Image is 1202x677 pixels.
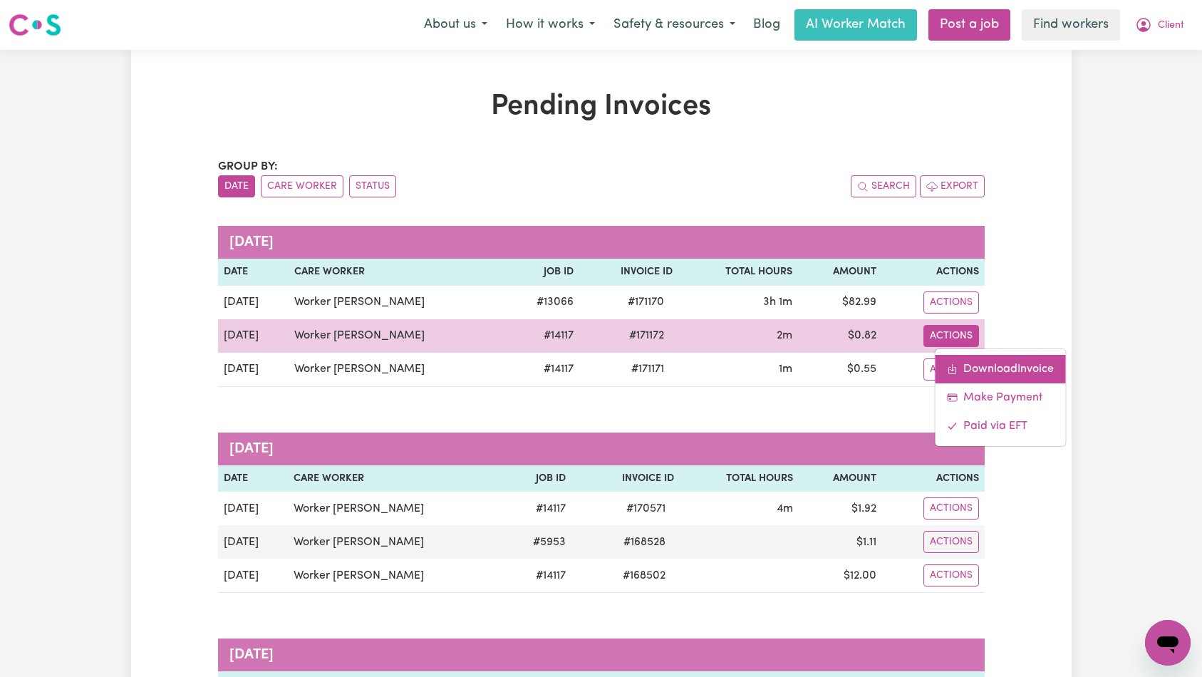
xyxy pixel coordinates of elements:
span: # 171170 [619,294,673,311]
td: Worker [PERSON_NAME] [289,319,505,353]
th: Job ID [505,259,579,286]
span: 4 minutes [777,503,793,515]
span: 1 minute [779,363,792,375]
td: # 14117 [505,319,579,353]
span: 3 hours 1 minute [763,296,792,308]
button: How it works [497,10,604,40]
h1: Pending Invoices [218,90,985,124]
a: AI Worker Match [794,9,917,41]
span: # 168528 [615,534,674,551]
th: Job ID [504,465,571,492]
td: $ 1.11 [799,525,882,559]
td: [DATE] [218,286,289,319]
button: My Account [1126,10,1193,40]
span: # 171172 [621,327,673,344]
th: Total Hours [678,259,798,286]
button: Export [920,175,985,197]
a: Download invoice #171172 [935,355,1065,383]
th: Invoice ID [579,259,678,286]
a: Careseekers logo [9,9,61,41]
td: $ 0.55 [798,353,882,387]
td: Worker [PERSON_NAME] [288,492,504,525]
button: About us [415,10,497,40]
th: Date [218,259,289,286]
caption: [DATE] [218,226,985,259]
caption: [DATE] [218,433,985,465]
button: Safety & resources [604,10,745,40]
span: Client [1158,18,1184,33]
th: Total Hours [680,465,799,492]
td: # 13066 [505,286,579,319]
th: Date [218,465,289,492]
td: [DATE] [218,525,289,559]
td: Worker [PERSON_NAME] [289,286,505,319]
button: Search [851,175,916,197]
th: Amount [798,259,882,286]
td: $ 0.82 [798,319,882,353]
button: sort invoices by paid status [349,175,396,197]
td: $ 12.00 [799,559,882,593]
caption: [DATE] [218,639,985,671]
th: Invoice ID [571,465,680,492]
button: sort invoices by date [218,175,255,197]
a: Find workers [1022,9,1120,41]
button: Actions [923,291,979,314]
button: Actions [923,325,979,347]
td: # 14117 [504,559,571,593]
th: Actions [882,465,984,492]
button: Actions [923,531,979,553]
td: [DATE] [218,319,289,353]
div: Actions [934,348,1066,447]
td: # 14117 [504,492,571,525]
span: 2 minutes [777,330,792,341]
span: Group by: [218,161,278,172]
iframe: Button to launch messaging window [1145,620,1191,666]
td: # 5953 [504,525,571,559]
img: Careseekers logo [9,12,61,38]
span: # 171171 [623,361,673,378]
span: # 168502 [614,567,674,584]
span: # 170571 [618,500,674,517]
td: [DATE] [218,492,289,525]
td: # 14117 [505,353,579,387]
th: Actions [882,259,985,286]
th: Care Worker [288,465,504,492]
a: Post a job [928,9,1010,41]
td: Worker [PERSON_NAME] [289,353,505,387]
td: $ 82.99 [798,286,882,319]
td: Worker [PERSON_NAME] [288,525,504,559]
button: Actions [923,358,979,381]
a: Blog [745,9,789,41]
button: sort invoices by care worker [261,175,343,197]
th: Care Worker [289,259,505,286]
td: Worker [PERSON_NAME] [288,559,504,593]
td: [DATE] [218,559,289,593]
a: Mark invoice #171172 as paid via EFT [935,412,1065,440]
td: $ 1.92 [799,492,882,525]
button: Actions [923,564,979,586]
button: Actions [923,497,979,520]
td: [DATE] [218,353,289,387]
a: Make Payment [935,383,1065,412]
th: Amount [799,465,882,492]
